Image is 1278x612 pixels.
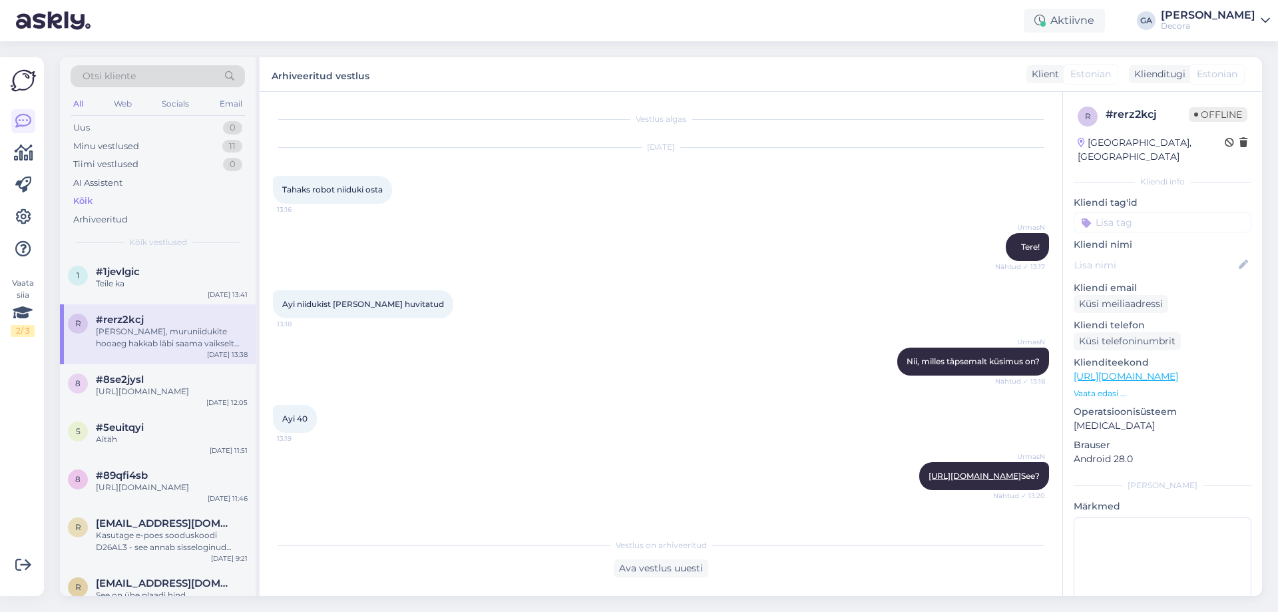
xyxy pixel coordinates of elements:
[1026,67,1059,81] div: Klient
[11,277,35,337] div: Vaata siia
[1074,479,1251,491] div: [PERSON_NAME]
[1074,356,1251,370] p: Klienditeekond
[217,95,245,113] div: Email
[616,539,707,551] span: Vestlus on arhiveeritud
[1074,332,1181,350] div: Küsi telefoninumbrit
[75,582,81,592] span: r
[273,113,1049,125] div: Vestlus algas
[1074,419,1251,433] p: [MEDICAL_DATA]
[75,378,81,388] span: 8
[96,434,248,446] div: Aitäh
[96,386,248,398] div: [URL][DOMAIN_NAME]
[1085,111,1091,121] span: r
[1161,10,1270,31] a: [PERSON_NAME]Decora
[929,471,1021,481] a: [URL][DOMAIN_NAME]
[1161,21,1255,31] div: Decora
[96,266,140,278] span: #1jevlgic
[96,278,248,290] div: Teile ka
[96,517,234,529] span: ragnar.jaago1997@gmail.com
[211,553,248,563] div: [DATE] 9:21
[96,374,144,386] span: #8se2jysl
[96,529,248,553] div: Kasutage e-poes sooduskoodi D26AL3 - see annab sisseloginud kliendile tavahinnaga toodetele 26% s...
[993,491,1045,501] span: Nähtud ✓ 13:20
[1129,67,1185,81] div: Klienditugi
[995,337,1045,347] span: UrmasN
[73,213,128,226] div: Arhiveeritud
[207,350,248,360] div: [DATE] 13:38
[223,121,242,135] div: 0
[907,356,1040,366] span: Nii, milles täpsemalt küsimus on?
[1137,11,1156,30] div: GA
[282,184,383,194] span: Tahaks robot niiduki osta
[277,204,327,214] span: 13:16
[73,158,138,171] div: Tiimi vestlused
[282,414,308,424] span: Ayi 40
[210,446,248,456] div: [DATE] 11:51
[73,121,90,135] div: Uus
[995,452,1045,461] span: UrmasN
[73,194,93,208] div: Kõik
[1074,281,1251,295] p: Kliendi email
[11,325,35,337] div: 2 / 3
[75,522,81,532] span: r
[222,140,242,153] div: 11
[96,589,248,601] div: See on ühe plaadi hind.
[995,222,1045,232] span: UrmasN
[1024,9,1105,33] div: Aktiivne
[159,95,192,113] div: Socials
[273,141,1049,153] div: [DATE]
[96,577,234,589] span: raivo.ahli@gmail.com
[96,326,248,350] div: [PERSON_NAME], muruniidukite hooaeg hakkab läbi saama vaikselt juba.
[1074,212,1251,232] input: Lisa tag
[111,95,134,113] div: Web
[83,69,136,83] span: Otsi kliente
[1074,405,1251,419] p: Operatsioonisüsteem
[1074,370,1178,382] a: [URL][DOMAIN_NAME]
[71,95,86,113] div: All
[96,469,148,481] span: #89qfi4sb
[208,290,248,300] div: [DATE] 13:41
[1021,242,1040,252] span: Tere!
[206,398,248,408] div: [DATE] 12:05
[96,422,144,434] span: #5euitqyi
[1074,258,1236,272] input: Lisa nimi
[929,471,1040,481] span: See?
[1074,438,1251,452] p: Brauser
[277,319,327,329] span: 13:18
[73,176,122,190] div: AI Assistent
[1074,388,1251,400] p: Vaata edasi ...
[208,493,248,503] div: [DATE] 11:46
[1161,10,1255,21] div: [PERSON_NAME]
[11,68,36,93] img: Askly Logo
[1189,107,1247,122] span: Offline
[1197,67,1237,81] span: Estonian
[77,270,79,280] span: 1
[129,236,187,248] span: Kõik vestlused
[1074,499,1251,513] p: Märkmed
[995,376,1045,386] span: Nähtud ✓ 13:18
[282,299,444,309] span: Ayi niidukist [PERSON_NAME] huvitatud
[995,262,1045,272] span: Nähtud ✓ 13:17
[1074,318,1251,332] p: Kliendi telefon
[96,314,144,326] span: #rerz2kcj
[1078,136,1225,164] div: [GEOGRAPHIC_DATA], [GEOGRAPHIC_DATA]
[1106,107,1189,123] div: # rerz2kcj
[1074,196,1251,210] p: Kliendi tag'id
[614,559,708,577] div: Ava vestlus uuesti
[76,426,81,436] span: 5
[75,474,81,484] span: 8
[75,318,81,328] span: r
[272,65,369,83] label: Arhiveeritud vestlus
[1074,238,1251,252] p: Kliendi nimi
[1074,295,1168,313] div: Küsi meiliaadressi
[1070,67,1111,81] span: Estonian
[1074,176,1251,188] div: Kliendi info
[277,434,327,444] span: 13:19
[223,158,242,171] div: 0
[96,481,248,493] div: [URL][DOMAIN_NAME]
[73,140,139,153] div: Minu vestlused
[1074,452,1251,466] p: Android 28.0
